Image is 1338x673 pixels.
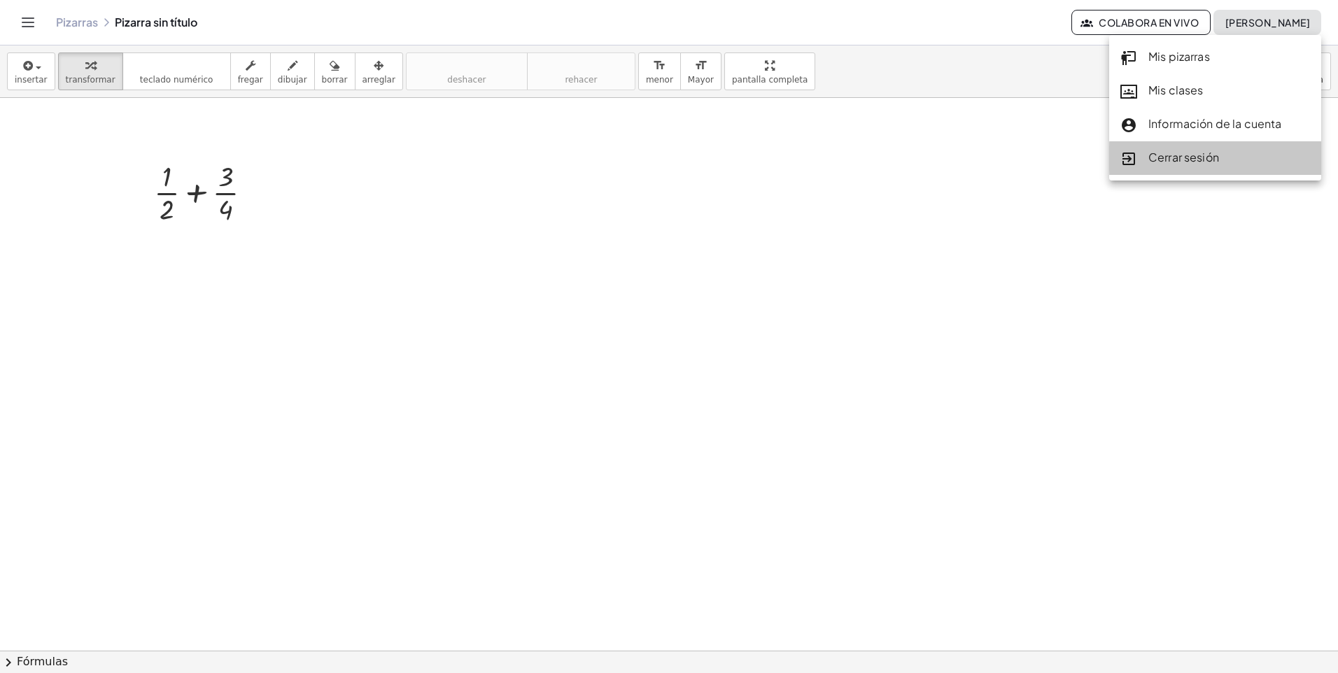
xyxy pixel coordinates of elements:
span: Mayor [688,75,714,85]
span: teclado numérico [140,75,213,85]
a: Pizarras [56,15,98,29]
span: arreglar [362,75,395,85]
button: pantalla completa [724,52,816,90]
span: dibujar [278,75,307,85]
button: format_sizeMayor [680,52,721,90]
button: transformar [58,52,123,90]
span: transformar [66,75,115,85]
button: tecladoteclado numérico [122,52,231,90]
font: Colabora en vivo [1099,16,1199,29]
button: arreglar [355,52,403,90]
button: dibujar [270,52,315,90]
a: Mis pizarras [1109,41,1321,74]
i: rehacer [535,57,628,74]
i: format_size [694,57,707,74]
font: [PERSON_NAME] [1225,16,1310,29]
button: deshacerdeshacer [406,52,528,90]
font: Fórmulas [17,654,68,670]
span: fregar [238,75,263,85]
font: Cerrar sesión [1148,150,1219,164]
span: rehacer [565,75,597,85]
font: Mis clases [1148,83,1204,97]
span: menor [646,75,673,85]
button: [PERSON_NAME] [1213,10,1321,35]
font: Información de la cuenta [1148,116,1282,131]
a: Mis clases [1109,74,1321,108]
font: Mis pizarras [1148,49,1210,64]
button: rehacerrehacer [527,52,635,90]
button: borrar [314,52,355,90]
span: pantalla completa [732,75,808,85]
button: insertar [7,52,55,90]
span: deshacer [447,75,486,85]
i: teclado [130,57,223,74]
span: borrar [322,75,348,85]
button: Alternar navegación [17,11,39,34]
span: insertar [15,75,48,85]
button: Colabora en vivo [1071,10,1211,35]
button: format_sizemenor [638,52,681,90]
i: deshacer [414,57,520,74]
i: format_size [653,57,666,74]
button: fregar [230,52,271,90]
